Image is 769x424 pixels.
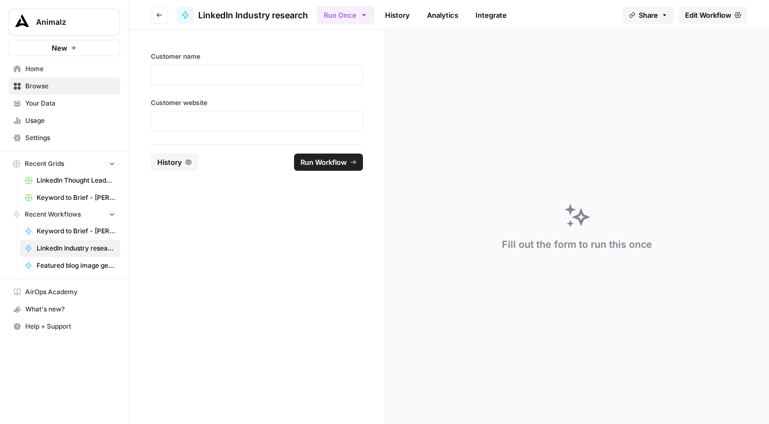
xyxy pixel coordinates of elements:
div: Fill out the form to run this once [502,237,652,252]
span: Recent Workflows [25,210,81,219]
a: Browse [9,78,120,95]
img: Animalz Logo [12,12,32,32]
span: Keyword to Brief - [PERSON_NAME] Code Grid [37,193,115,203]
a: Usage [9,112,120,129]
span: Browse [25,81,115,91]
a: Keyword to Brief - [PERSON_NAME] Code [20,223,120,240]
span: Recent Grids [25,159,64,169]
span: Featured blog image generation (Animalz) [37,261,115,270]
a: Settings [9,129,120,147]
span: Edit Workflow [685,10,731,20]
a: AirOps Academy [9,283,120,301]
button: New [9,40,120,56]
a: History [379,6,416,24]
span: AirOps Academy [25,287,115,297]
span: LinkedIn Industry research [198,9,308,22]
button: Run Once [317,6,374,24]
label: Customer name [151,52,363,61]
button: Workspace: Animalz [9,9,120,36]
span: History [157,157,182,168]
a: Your Data [9,95,120,112]
button: Share [623,6,674,24]
span: Run Workflow [300,157,347,168]
label: Customer website [151,98,363,108]
span: Keyword to Brief - [PERSON_NAME] Code [37,226,115,236]
a: Edit Workflow [679,6,747,24]
span: Home [25,64,115,74]
span: New [52,43,67,53]
span: LinkedIn Industry research [37,244,115,253]
button: History [151,154,198,171]
button: Help + Support [9,318,120,335]
a: LinkedIn Thought Leadership Posts Grid [20,172,120,189]
span: Settings [25,133,115,143]
div: What's new? [9,301,120,317]
button: Recent Workflows [9,206,120,223]
span: Usage [25,116,115,126]
a: Integrate [469,6,513,24]
span: Animalz [36,17,101,27]
a: Home [9,60,120,78]
span: Help + Support [25,322,115,331]
button: Run Workflow [294,154,363,171]
a: Analytics [421,6,465,24]
button: Recent Grids [9,156,120,172]
span: Your Data [25,99,115,108]
button: What's new? [9,301,120,318]
a: Featured blog image generation (Animalz) [20,257,120,274]
a: LinkedIn Industry research [177,6,308,24]
span: Share [639,10,658,20]
a: Keyword to Brief - [PERSON_NAME] Code Grid [20,189,120,206]
a: LinkedIn Industry research [20,240,120,257]
span: LinkedIn Thought Leadership Posts Grid [37,176,115,185]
